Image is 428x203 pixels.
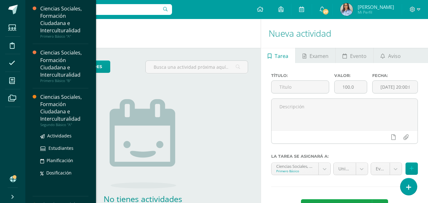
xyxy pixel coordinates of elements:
a: Estudiantes [40,144,88,152]
span: Actividades [47,133,72,139]
div: Ciencias Sociales, Formación Ciudadana e Interculturalidad [40,5,88,34]
div: Primero Básico "B" [40,79,88,83]
span: Evaluación (30.0%) [376,163,385,175]
span: Dosificación [46,170,72,176]
a: Evaluación (30.0%) [371,163,402,175]
img: no_activities.png [110,99,176,188]
span: Estudiantes [48,145,73,151]
label: Valor: [334,73,367,78]
a: Actividades [40,132,88,139]
a: Planificación [40,157,88,164]
a: Ciencias Sociales, Formación Ciudadana e InterculturalidadSegundo Básico "A" [40,93,88,127]
div: Primero Básico [276,169,314,173]
input: Busca un usuario... [29,4,172,15]
div: Primero Básico "A" [40,34,88,39]
a: Unidad 3 [334,163,368,175]
a: Dosificación [40,169,88,176]
div: Ciencias Sociales, Formación Ciudadana e Interculturalidad 'A' [276,163,314,169]
a: Ciencias Sociales, Formación Ciudadana e Interculturalidad 'A'Primero Básico [271,163,330,175]
span: Evento [350,48,367,64]
div: Ciencias Sociales, Formación Ciudadana e Interculturalidad [40,49,88,78]
span: Unidad 3 [338,163,351,175]
span: Examen [310,48,329,64]
a: Ciencias Sociales, Formación Ciudadana e InterculturalidadPrimero Básico "A" [40,5,88,39]
a: Aviso [374,48,407,63]
span: Aviso [388,48,401,64]
a: Ciencias Sociales, Formación Ciudadana e InterculturalidadPrimero Básico "B" [40,49,88,83]
span: Tarea [275,48,288,64]
label: Título: [271,73,329,78]
input: Busca una actividad próxima aquí... [146,61,247,73]
span: [PERSON_NAME] [358,4,394,10]
span: 27 [322,8,329,15]
a: Tarea [261,48,295,63]
input: Puntos máximos [335,81,367,93]
span: Mi Perfil [358,10,394,15]
input: Título [271,81,329,93]
label: Fecha: [372,73,418,78]
label: La tarea se asignará a: [271,154,418,159]
span: Planificación [47,157,73,163]
img: 70b1105214193c847cd35a8087b967c7.png [340,3,353,16]
div: Ciencias Sociales, Formación Ciudadana e Interculturalidad [40,93,88,123]
h1: Nueva actividad [269,19,420,48]
a: Evento [335,48,373,63]
input: Fecha de entrega [373,81,418,93]
div: Segundo Básico "A" [40,123,88,127]
a: Examen [296,48,335,63]
h1: Actividades [33,19,253,48]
